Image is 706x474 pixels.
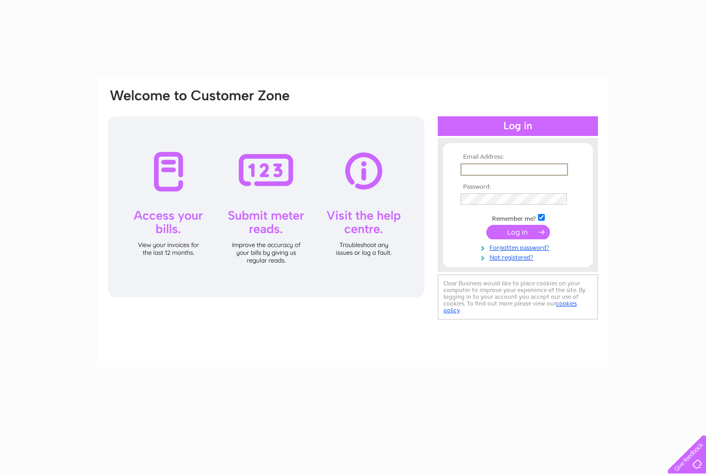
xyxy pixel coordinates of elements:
th: Password: [458,184,578,191]
a: Forgotten password? [461,242,578,252]
td: Remember me? [458,212,578,223]
input: Submit [486,225,550,239]
th: Email Address: [458,154,578,161]
a: cookies policy [443,300,577,314]
a: Not registered? [461,252,578,262]
div: Clear Business would like to place cookies on your computer to improve your experience of the sit... [438,274,598,319]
